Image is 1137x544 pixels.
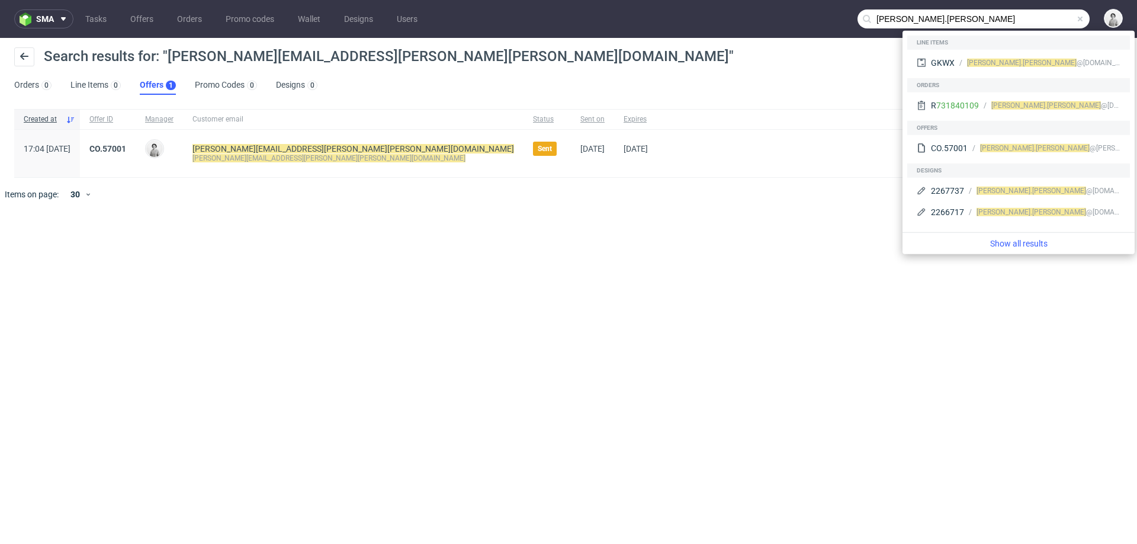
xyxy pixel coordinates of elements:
[20,12,36,26] img: logo
[580,114,605,124] span: Sent on
[977,187,1086,195] span: [PERSON_NAME].[PERSON_NAME]
[967,59,1077,67] span: [PERSON_NAME].[PERSON_NAME]
[192,154,465,162] mark: [PERSON_NAME][EMAIL_ADDRESS][PERSON_NAME][PERSON_NAME][DOMAIN_NAME]
[936,101,979,110] a: 731840109
[538,144,552,153] span: Sent
[89,114,126,124] span: Offer ID
[931,57,955,69] div: GKWX
[170,9,209,28] a: Orders
[907,78,1130,92] div: Orders
[907,164,1130,178] div: Designs
[36,15,54,23] span: sma
[145,114,174,124] span: Manager
[931,206,964,218] div: 2266717
[89,144,126,153] a: CO.57001
[24,114,61,124] span: Created at
[276,76,317,95] a: Designs0
[337,9,380,28] a: Designs
[44,81,49,89] div: 0
[991,101,1101,110] span: [PERSON_NAME].[PERSON_NAME]
[291,9,327,28] a: Wallet
[219,9,281,28] a: Promo codes
[991,100,1120,111] div: @[DOMAIN_NAME]
[967,57,1120,68] div: @[DOMAIN_NAME]
[1105,10,1122,27] img: Dudek Mariola
[114,81,118,89] div: 0
[63,186,85,203] div: 30
[5,188,59,200] span: Items on page:
[169,81,173,89] div: 1
[140,76,176,95] a: Offers1
[146,140,163,157] img: Dudek Mariola
[123,9,160,28] a: Offers
[977,208,1086,216] span: [PERSON_NAME].[PERSON_NAME]
[907,238,1130,249] a: Show all results
[931,142,968,154] div: CO.57001
[192,144,514,153] mark: [PERSON_NAME][EMAIL_ADDRESS][PERSON_NAME][PERSON_NAME][DOMAIN_NAME]
[24,144,70,153] span: 17:04 [DATE]
[44,48,734,65] span: Search results for: "[PERSON_NAME][EMAIL_ADDRESS][PERSON_NAME][PERSON_NAME][DOMAIN_NAME]"
[931,100,979,111] div: R
[977,207,1120,217] div: @[DOMAIN_NAME]
[14,9,73,28] button: sma
[390,9,425,28] a: Users
[624,114,648,124] span: Expires
[977,185,1120,196] div: @[DOMAIN_NAME]
[70,76,121,95] a: Line Items0
[78,9,114,28] a: Tasks
[14,76,52,95] a: Orders0
[980,144,1090,152] span: [PERSON_NAME].[PERSON_NAME]
[192,114,514,124] span: Customer email
[195,76,257,95] a: Promo Codes0
[624,144,648,153] span: [DATE]
[907,121,1130,135] div: Offers
[580,144,605,153] span: [DATE]
[533,114,561,124] span: Status
[310,81,314,89] div: 0
[931,185,964,197] div: 2267737
[250,81,254,89] div: 0
[907,36,1130,50] div: Line items
[980,143,1120,153] div: @[PERSON_NAME][DOMAIN_NAME]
